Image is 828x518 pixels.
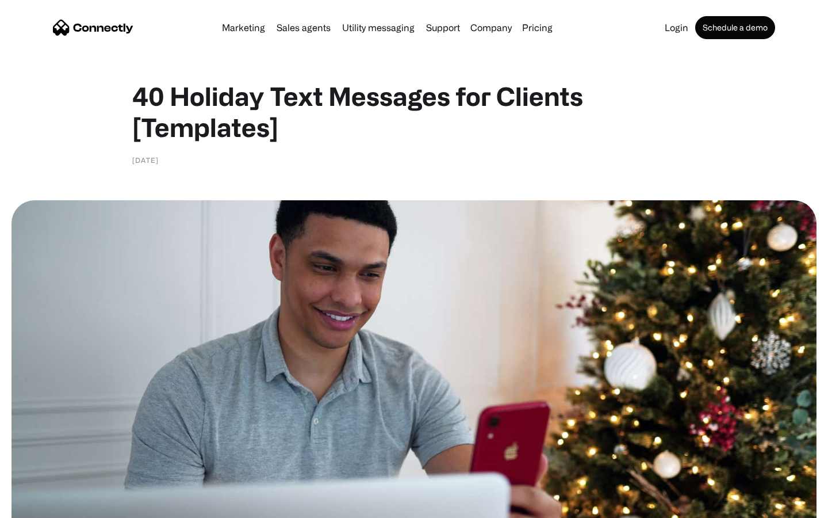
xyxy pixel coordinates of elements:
a: Marketing [217,23,270,32]
ul: Language list [23,498,69,514]
div: Company [470,20,512,36]
a: Pricing [517,23,557,32]
a: Support [421,23,465,32]
a: Login [660,23,693,32]
a: Utility messaging [338,23,419,32]
h1: 40 Holiday Text Messages for Clients [Templates] [132,81,696,143]
aside: Language selected: English [11,498,69,514]
div: [DATE] [132,154,159,166]
a: Sales agents [272,23,335,32]
a: Schedule a demo [695,16,775,39]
